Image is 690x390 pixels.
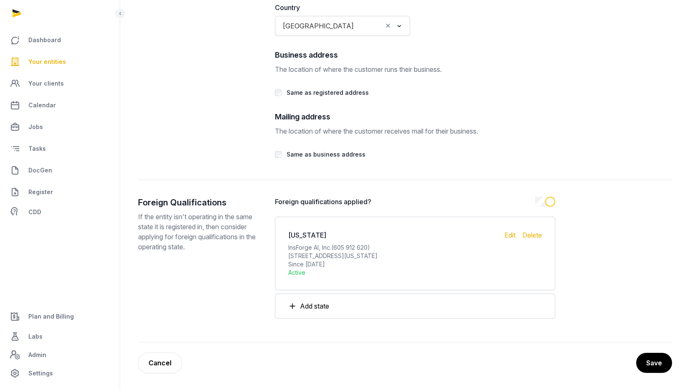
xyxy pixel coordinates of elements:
[7,139,113,159] a: Tasks
[288,230,504,240] h3: [US_STATE]
[28,350,46,360] span: Admin
[7,117,113,137] a: Jobs
[28,187,53,197] span: Register
[275,64,555,74] p: The location of where the customer runs their business.
[288,252,504,260] p: [STREET_ADDRESS][US_STATE]
[28,311,74,322] span: Plan and Billing
[384,20,392,32] button: Clear Selected
[7,52,113,72] a: Your entities
[7,160,113,180] a: DocGen
[28,122,43,132] span: Jobs
[358,20,382,32] input: Search for option
[275,111,555,123] h2: Mailing address
[288,268,504,277] p: Active
[28,368,53,378] span: Settings
[138,212,262,252] p: If the entity isn't operating in the same state it is registered in, then consider applying for f...
[287,89,369,96] label: Same as registered address
[275,294,555,319] div: Add state
[331,244,370,251] span: (605 912 620)
[522,230,542,277] div: Delete
[281,20,356,32] span: [GEOGRAPHIC_DATA]
[28,165,52,175] span: DocGen
[504,230,516,277] div: Edit
[28,57,66,67] span: Your entities
[636,353,672,373] button: Save
[7,363,113,383] a: Settings
[7,30,113,50] a: Dashboard
[28,144,46,154] span: Tasks
[279,18,406,33] div: Search for option
[7,204,113,220] a: CDD
[28,35,61,45] span: Dashboard
[28,100,56,110] span: Calendar
[288,243,504,252] p: InsForge AI, Inc.
[7,95,113,115] a: Calendar
[7,347,113,363] a: Admin
[275,49,555,61] h2: Business address
[288,261,325,268] span: Since [DATE]
[7,306,113,327] a: Plan and Billing
[7,327,113,347] a: Labs
[7,73,113,94] a: Your clients
[28,332,43,342] span: Labs
[28,207,41,217] span: CDD
[275,3,410,13] label: Country
[138,352,182,373] a: Cancel
[28,79,64,89] span: Your clients
[275,126,555,136] p: The location of where the customer receives mail for their business.
[275,197,535,207] span: Foreign qualifications applied?
[287,151,365,158] label: Same as business address
[7,182,113,202] a: Register
[138,197,262,208] h2: Foreign Qualifications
